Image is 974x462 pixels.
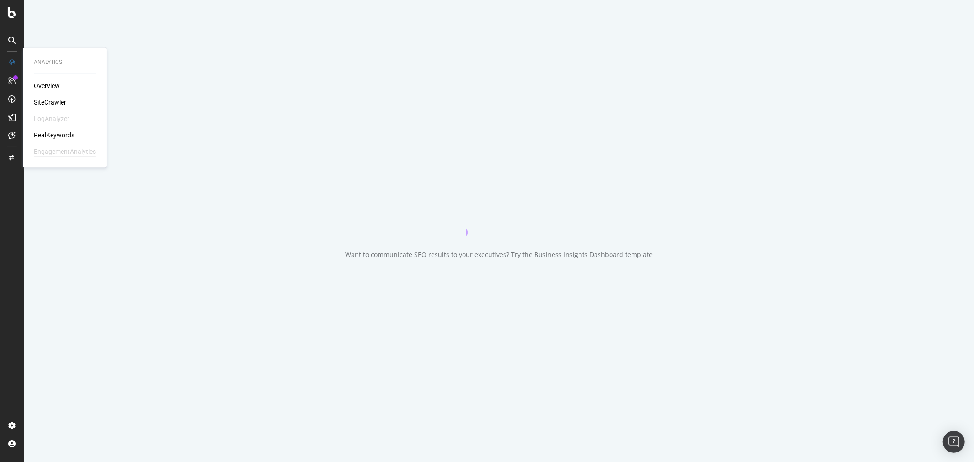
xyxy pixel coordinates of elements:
[34,147,96,157] div: EngagementAnalytics
[943,431,965,453] div: Open Intercom Messenger
[345,250,653,259] div: Want to communicate SEO results to your executives? Try the Business Insights Dashboard template
[34,58,96,66] div: Analytics
[34,131,74,140] a: RealKeywords
[34,82,60,91] a: Overview
[34,115,69,124] div: LogAnalyzer
[34,98,66,107] a: SiteCrawler
[466,203,532,236] div: animation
